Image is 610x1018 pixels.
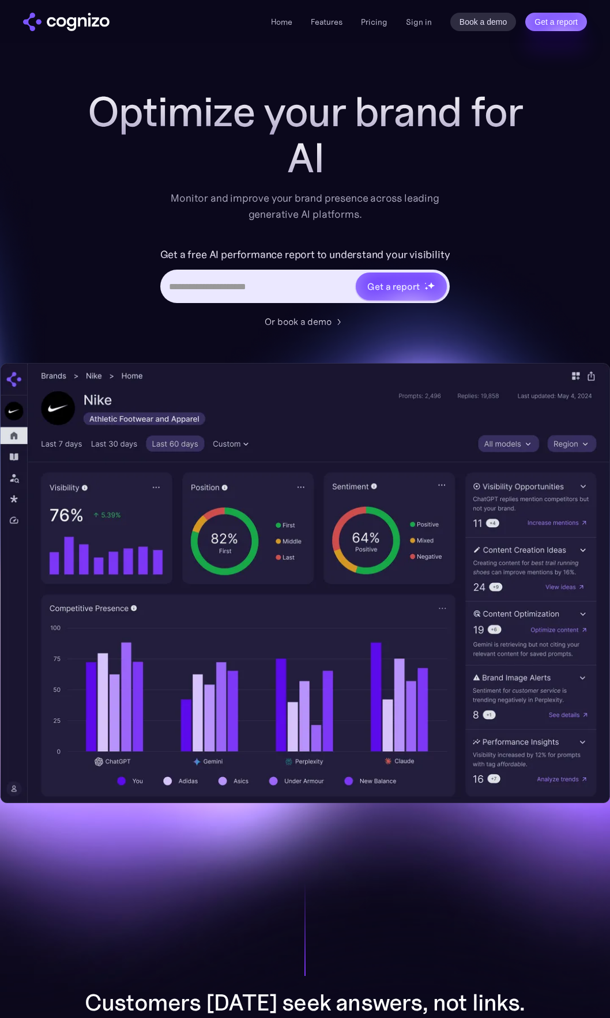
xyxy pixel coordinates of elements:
h1: Optimize your brand for [74,89,536,135]
a: Or book a demo [265,315,345,328]
form: Hero URL Input Form [160,245,450,309]
a: Get a report [525,13,587,31]
a: home [23,13,110,31]
img: star [427,282,435,289]
img: cognizo logo [23,13,110,31]
div: AI [74,135,536,181]
img: star [424,282,426,284]
img: star [424,286,428,290]
div: Get a report [367,279,419,293]
label: Get a free AI performance report to understand your visibility [160,245,450,264]
a: Features [311,17,342,27]
a: Book a demo [450,13,517,31]
a: Get a reportstarstarstar [355,271,448,301]
a: Home [271,17,292,27]
a: Pricing [361,17,387,27]
div: Monitor and improve your brand presence across leading generative AI platforms. [163,190,447,222]
div: Or book a demo [265,315,332,328]
a: Sign in [406,15,432,29]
